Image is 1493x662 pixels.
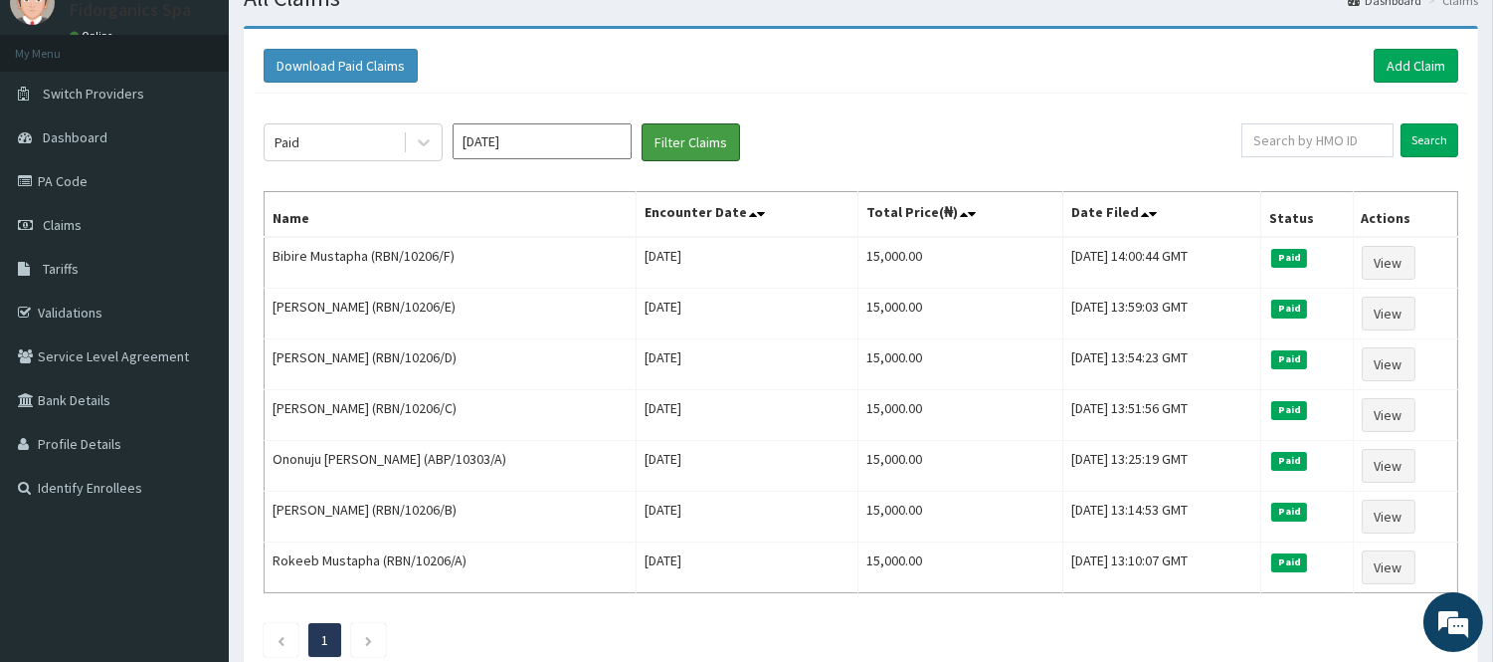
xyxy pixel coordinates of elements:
[858,441,1063,492] td: 15,000.00
[637,543,858,593] td: [DATE]
[858,289,1063,339] td: 15,000.00
[637,237,858,289] td: [DATE]
[453,123,632,159] input: Select Month and Year
[1362,500,1415,534] a: View
[43,85,144,103] span: Switch Providers
[103,111,334,137] div: Chat with us now
[1362,398,1415,432] a: View
[1261,192,1353,238] th: Status
[858,390,1063,441] td: 15,000.00
[1063,289,1261,339] td: [DATE] 13:59:03 GMT
[43,128,107,146] span: Dashboard
[1271,401,1307,419] span: Paid
[1271,553,1307,571] span: Paid
[1241,123,1394,157] input: Search by HMO ID
[1063,441,1261,492] td: [DATE] 13:25:19 GMT
[1362,246,1415,280] a: View
[637,441,858,492] td: [DATE]
[1271,300,1307,318] span: Paid
[265,289,637,339] td: [PERSON_NAME] (RBN/10206/E)
[1362,297,1415,331] a: View
[858,192,1063,238] th: Total Price(₦)
[277,631,285,649] a: Previous page
[637,492,858,543] td: [DATE]
[265,441,637,492] td: Ononuju [PERSON_NAME] (ABP/10303/A)
[858,492,1063,543] td: 15,000.00
[275,132,299,152] div: Paid
[265,543,637,593] td: Rokeeb Mustapha (RBN/10206/A)
[264,49,418,83] button: Download Paid Claims
[1362,449,1415,483] a: View
[1063,237,1261,289] td: [DATE] 14:00:44 GMT
[1063,543,1261,593] td: [DATE] 13:10:07 GMT
[637,289,858,339] td: [DATE]
[70,1,191,19] p: Fidorganics Spa
[858,237,1063,289] td: 15,000.00
[1374,49,1458,83] a: Add Claim
[265,390,637,441] td: [PERSON_NAME] (RBN/10206/C)
[321,631,328,649] a: Page 1 is your current page
[637,339,858,390] td: [DATE]
[265,192,637,238] th: Name
[265,339,637,390] td: [PERSON_NAME] (RBN/10206/D)
[1063,339,1261,390] td: [DATE] 13:54:23 GMT
[43,260,79,278] span: Tariffs
[858,543,1063,593] td: 15,000.00
[364,631,373,649] a: Next page
[858,339,1063,390] td: 15,000.00
[1271,503,1307,521] span: Paid
[115,202,275,403] span: We're online!
[1063,390,1261,441] td: [DATE] 13:51:56 GMT
[1400,123,1458,157] input: Search
[37,100,81,149] img: d_794563401_company_1708531726252_794563401
[265,492,637,543] td: [PERSON_NAME] (RBN/10206/B)
[70,29,117,43] a: Online
[1063,492,1261,543] td: [DATE] 13:14:53 GMT
[326,10,374,58] div: Minimize live chat window
[1271,350,1307,368] span: Paid
[1271,249,1307,267] span: Paid
[1271,452,1307,470] span: Paid
[1362,551,1415,584] a: View
[1063,192,1261,238] th: Date Filed
[637,192,858,238] th: Encounter Date
[1362,347,1415,381] a: View
[637,390,858,441] td: [DATE]
[43,216,82,234] span: Claims
[1353,192,1457,238] th: Actions
[642,123,740,161] button: Filter Claims
[265,237,637,289] td: Bibire Mustapha (RBN/10206/F)
[10,446,379,516] textarea: Type your message and hit 'Enter'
